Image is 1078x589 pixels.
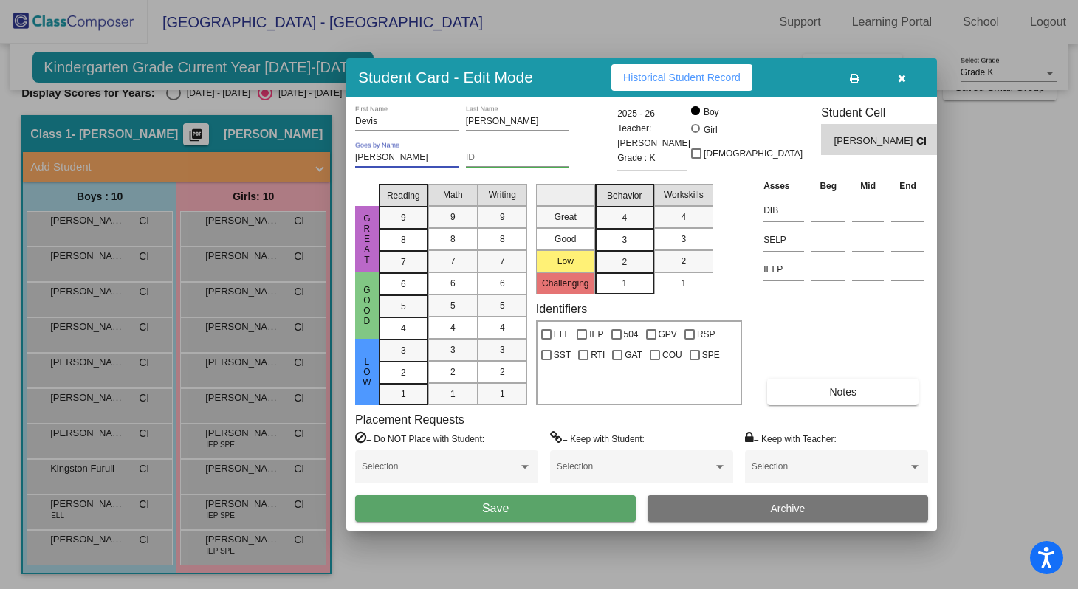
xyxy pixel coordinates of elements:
[888,178,928,194] th: End
[763,258,804,280] input: assessment
[450,299,456,312] span: 5
[355,153,459,163] input: goes by name
[401,255,406,269] span: 7
[450,387,456,401] span: 1
[554,325,569,343] span: ELL
[607,189,642,202] span: Behavior
[622,233,627,247] span: 3
[401,366,406,379] span: 2
[771,503,806,514] span: Archive
[500,299,505,312] span: 5
[617,151,655,165] span: Grade : K
[617,121,690,151] span: Teacher: [PERSON_NAME]
[387,189,420,202] span: Reading
[500,210,505,224] span: 9
[355,495,636,522] button: Save
[622,211,627,224] span: 4
[704,145,803,162] span: [DEMOGRAPHIC_DATA]
[681,277,686,290] span: 1
[589,325,603,343] span: IEP
[745,431,837,446] label: = Keep with Teacher:
[500,365,505,379] span: 2
[611,64,752,91] button: Historical Student Record
[482,502,509,514] span: Save
[450,321,456,334] span: 4
[767,379,919,405] button: Notes
[821,106,950,120] h3: Student Cell
[500,232,505,246] span: 8
[681,255,686,268] span: 2
[622,255,627,269] span: 2
[664,188,704,201] span: Workskills
[450,343,456,356] span: 3
[550,431,645,446] label: = Keep with Student:
[681,232,686,246] span: 3
[916,134,937,149] span: CI
[500,255,505,268] span: 7
[681,210,686,224] span: 4
[360,285,374,326] span: Good
[355,413,464,427] label: Placement Requests
[401,300,406,313] span: 5
[360,356,374,387] span: Low
[659,325,677,343] span: GPV
[500,277,505,290] span: 6
[360,213,374,265] span: Great
[450,277,456,290] span: 6
[829,386,856,398] span: Notes
[500,343,505,356] span: 3
[443,188,463,201] span: Math
[703,106,719,119] div: Boy
[624,325,639,343] span: 504
[401,278,406,291] span: 6
[702,346,720,364] span: SPE
[617,106,655,121] span: 2025 - 26
[763,199,804,221] input: assessment
[401,322,406,335] span: 4
[662,346,682,364] span: COU
[834,134,916,149] span: [PERSON_NAME]
[450,232,456,246] span: 8
[450,210,456,224] span: 9
[355,431,484,446] label: = Do NOT Place with Student:
[622,277,627,290] span: 1
[848,178,888,194] th: Mid
[763,229,804,251] input: assessment
[623,72,741,83] span: Historical Student Record
[808,178,848,194] th: Beg
[489,188,516,201] span: Writing
[401,233,406,247] span: 8
[697,325,715,343] span: RSP
[358,68,533,86] h3: Student Card - Edit Mode
[401,211,406,224] span: 9
[401,344,406,357] span: 3
[760,178,808,194] th: Asses
[401,387,406,401] span: 1
[591,346,605,364] span: RTI
[500,321,505,334] span: 4
[554,346,571,364] span: SST
[450,365,456,379] span: 2
[450,255,456,268] span: 7
[500,387,505,401] span: 1
[648,495,928,522] button: Archive
[703,123,718,137] div: Girl
[536,302,587,316] label: Identifiers
[625,346,642,364] span: GAT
